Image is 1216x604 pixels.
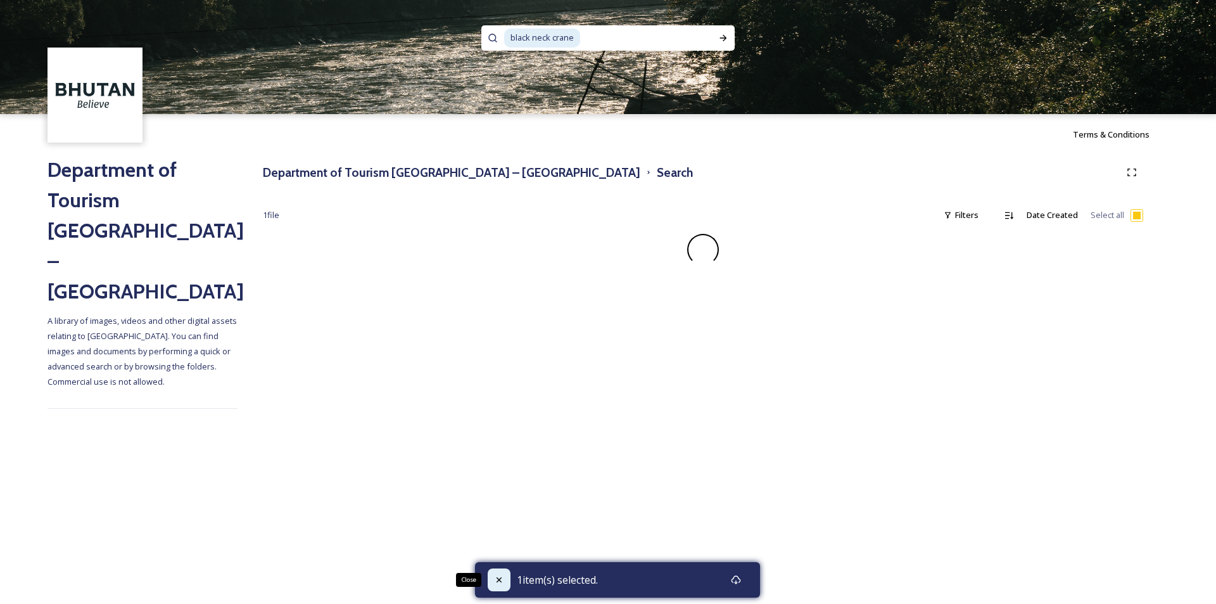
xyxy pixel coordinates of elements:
span: A library of images, videos and other digital assets relating to [GEOGRAPHIC_DATA]. You can find ... [47,315,239,387]
img: BT_Logo_BB_Lockup_CMYK_High%2520Res.jpg [49,49,141,141]
h3: Search [657,164,693,182]
h3: Department of Tourism [GEOGRAPHIC_DATA] – [GEOGRAPHIC_DATA] [263,164,640,182]
div: Date Created [1020,203,1084,228]
span: Terms & Conditions [1073,129,1149,140]
span: Select all [1091,209,1124,221]
a: Terms & Conditions [1073,127,1168,142]
span: 1 item(s) selected. [517,572,598,588]
span: black neck crane [504,29,580,47]
div: Filters [937,203,985,228]
span: 1 file [263,209,279,221]
div: Close [456,573,481,587]
h2: Department of Tourism [GEOGRAPHIC_DATA] – [GEOGRAPHIC_DATA] [47,155,237,307]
